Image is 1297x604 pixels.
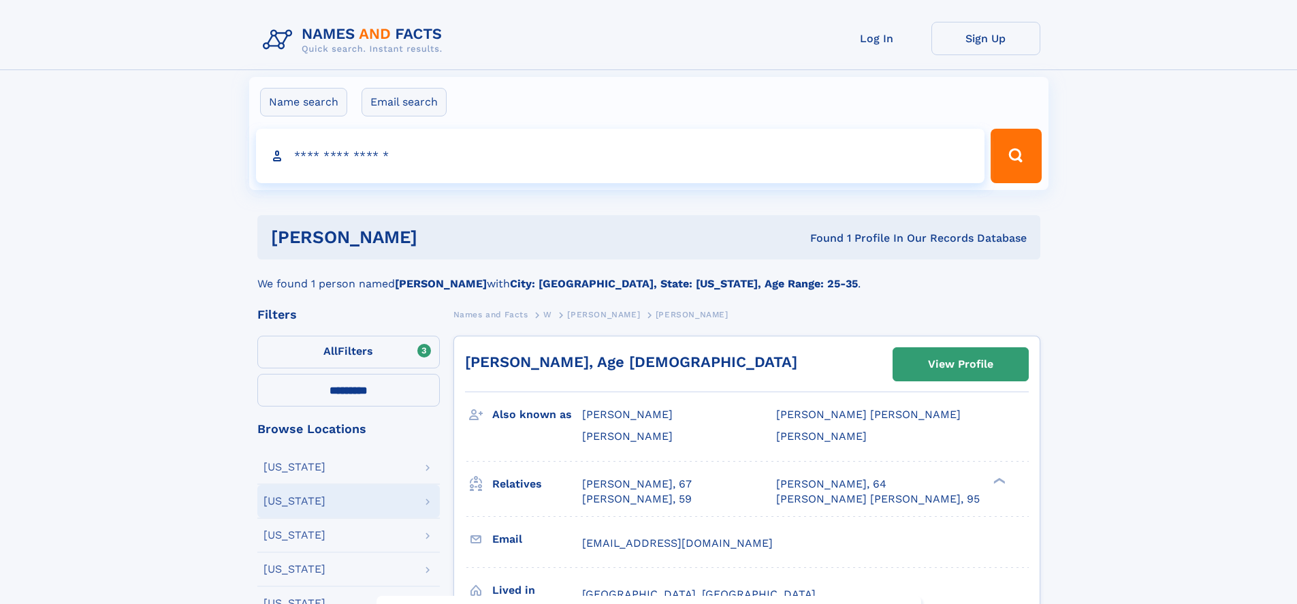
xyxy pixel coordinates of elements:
a: W [543,306,552,323]
span: [GEOGRAPHIC_DATA], [GEOGRAPHIC_DATA] [582,588,816,601]
h1: [PERSON_NAME] [271,229,614,246]
img: Logo Names and Facts [257,22,453,59]
span: [PERSON_NAME] [776,430,867,443]
b: City: [GEOGRAPHIC_DATA], State: [US_STATE], Age Range: 25-35 [510,277,858,290]
span: [PERSON_NAME] [582,408,673,421]
div: We found 1 person named with . [257,259,1040,292]
span: W [543,310,552,319]
a: [PERSON_NAME], 64 [776,477,886,492]
b: [PERSON_NAME] [395,277,487,290]
div: [US_STATE] [263,530,325,541]
div: [US_STATE] [263,564,325,575]
h3: Email [492,528,582,551]
div: View Profile [928,349,993,380]
a: [PERSON_NAME], 67 [582,477,692,492]
div: Found 1 Profile In Our Records Database [613,231,1027,246]
div: Filters [257,308,440,321]
input: search input [256,129,985,183]
label: Email search [362,88,447,116]
a: [PERSON_NAME], 59 [582,492,692,507]
span: [PERSON_NAME] [656,310,728,319]
a: View Profile [893,348,1028,381]
div: [US_STATE] [263,462,325,473]
a: Sign Up [931,22,1040,55]
h3: Lived in [492,579,582,602]
label: Name search [260,88,347,116]
span: [PERSON_NAME] [PERSON_NAME] [776,408,961,421]
div: ❯ [990,476,1006,485]
div: Browse Locations [257,423,440,435]
span: [PERSON_NAME] [567,310,640,319]
span: [EMAIL_ADDRESS][DOMAIN_NAME] [582,537,773,550]
a: Log In [822,22,931,55]
span: [PERSON_NAME] [582,430,673,443]
a: [PERSON_NAME] [PERSON_NAME], 95 [776,492,980,507]
h3: Also known as [492,403,582,426]
button: Search Button [991,129,1041,183]
a: [PERSON_NAME], Age [DEMOGRAPHIC_DATA] [465,353,797,370]
label: Filters [257,336,440,368]
div: [US_STATE] [263,496,325,507]
h3: Relatives [492,473,582,496]
span: All [323,345,338,357]
a: Names and Facts [453,306,528,323]
a: [PERSON_NAME] [567,306,640,323]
